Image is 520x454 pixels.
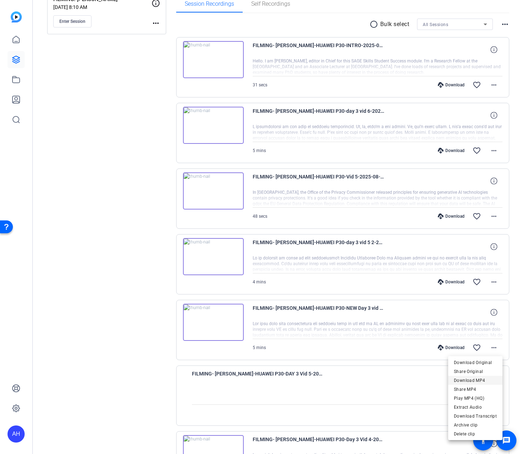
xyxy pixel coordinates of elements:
span: Extract Audio [454,403,497,412]
span: Download MP4 [454,376,497,385]
span: Download Transcript [454,412,497,420]
span: Archive clip [454,421,497,429]
span: Share MP4 [454,385,497,394]
span: Share Original [454,367,497,376]
span: Delete clip [454,430,497,438]
span: Download Original [454,358,497,367]
span: Play MP4 (HQ) [454,394,497,403]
